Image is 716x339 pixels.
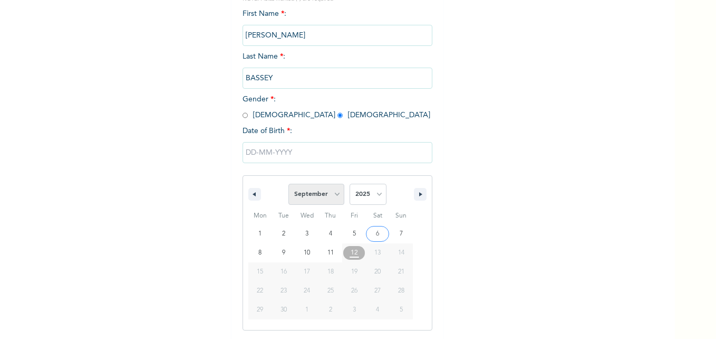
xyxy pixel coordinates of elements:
button: 25 [319,281,343,300]
button: 16 [272,262,296,281]
button: 27 [366,281,390,300]
span: 11 [327,243,334,262]
span: Sun [389,208,413,224]
button: 9 [272,243,296,262]
button: 7 [389,224,413,243]
span: 26 [351,281,357,300]
span: 23 [280,281,287,300]
button: 28 [389,281,413,300]
button: 10 [295,243,319,262]
span: 24 [304,281,310,300]
span: 18 [327,262,334,281]
span: 7 [400,224,403,243]
span: Last Name : [243,53,432,82]
button: 15 [248,262,272,281]
button: 11 [319,243,343,262]
span: 19 [351,262,357,281]
button: 12 [342,243,366,262]
span: Wed [295,208,319,224]
span: 21 [398,262,404,281]
button: 14 [389,243,413,262]
span: 2 [282,224,285,243]
button: 23 [272,281,296,300]
button: 21 [389,262,413,281]
span: Sat [366,208,390,224]
span: 15 [257,262,263,281]
span: Mon [248,208,272,224]
span: Fri [342,208,366,224]
input: Enter your first name [243,25,432,46]
button: 6 [366,224,390,243]
button: 26 [342,281,366,300]
button: 22 [248,281,272,300]
span: 10 [304,243,310,262]
button: 5 [342,224,366,243]
span: 12 [351,243,358,262]
button: 30 [272,300,296,319]
span: 9 [282,243,285,262]
button: 18 [319,262,343,281]
button: 20 [366,262,390,281]
span: 17 [304,262,310,281]
span: 25 [327,281,334,300]
span: 28 [398,281,404,300]
span: 1 [258,224,262,243]
button: 29 [248,300,272,319]
span: 5 [353,224,356,243]
span: 8 [258,243,262,262]
button: 17 [295,262,319,281]
button: 1 [248,224,272,243]
span: 6 [376,224,379,243]
span: Tue [272,208,296,224]
span: 27 [374,281,381,300]
button: 2 [272,224,296,243]
span: First Name : [243,10,432,39]
button: 13 [366,243,390,262]
input: DD-MM-YYYY [243,142,432,163]
span: 14 [398,243,404,262]
input: Enter your last name [243,68,432,89]
span: Thu [319,208,343,224]
span: 29 [257,300,263,319]
span: 4 [329,224,332,243]
button: 19 [342,262,366,281]
button: 24 [295,281,319,300]
span: 16 [280,262,287,281]
span: 30 [280,300,287,319]
button: 4 [319,224,343,243]
span: Gender : [DEMOGRAPHIC_DATA] [DEMOGRAPHIC_DATA] [243,96,430,119]
span: Date of Birth : [243,126,292,137]
button: 8 [248,243,272,262]
span: 13 [374,243,381,262]
span: 22 [257,281,263,300]
button: 3 [295,224,319,243]
span: 20 [374,262,381,281]
span: 3 [305,224,308,243]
